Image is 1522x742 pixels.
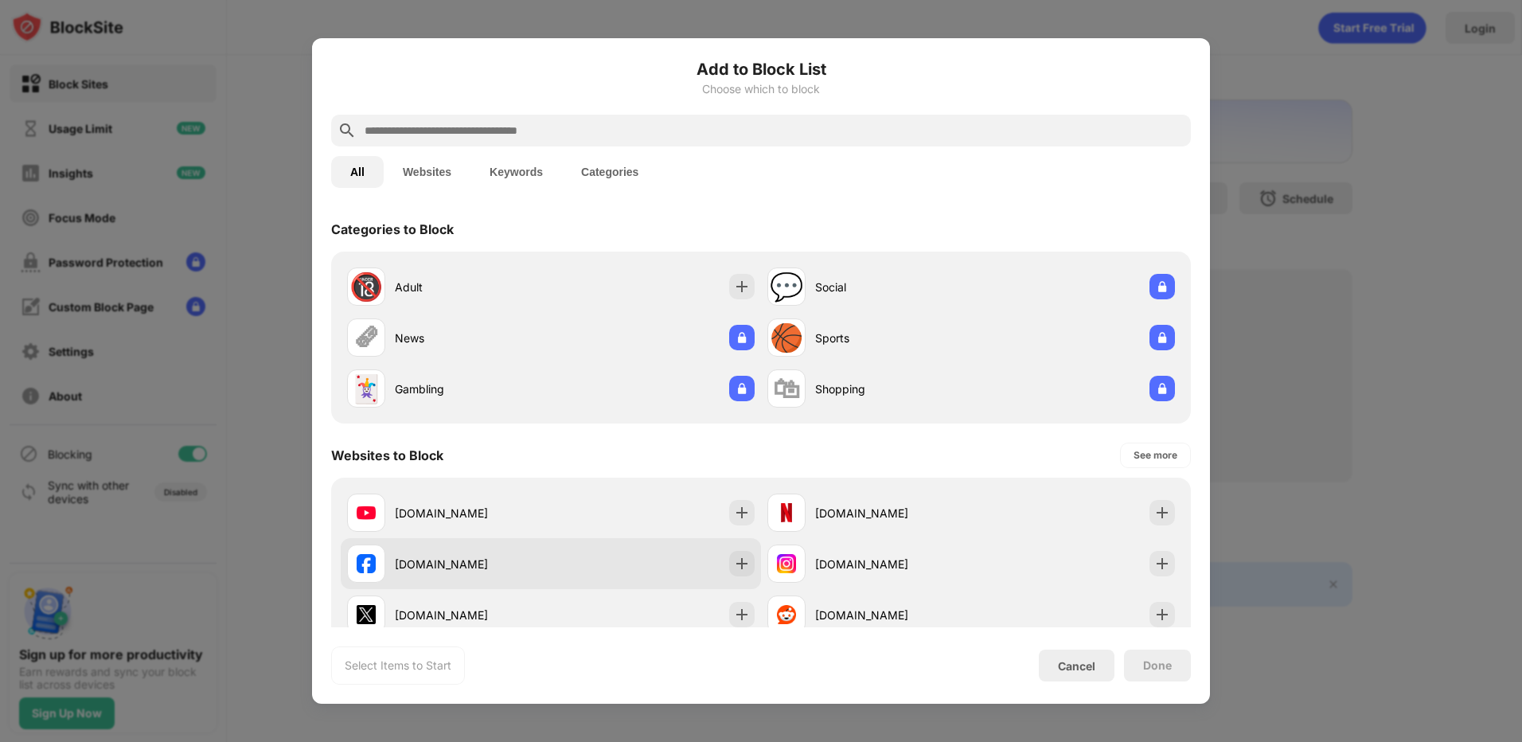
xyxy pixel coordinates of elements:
[815,505,971,521] div: [DOMAIN_NAME]
[815,330,971,346] div: Sports
[770,322,803,354] div: 🏀
[395,279,551,295] div: Adult
[331,447,443,463] div: Websites to Block
[562,156,658,188] button: Categories
[395,330,551,346] div: News
[331,83,1191,96] div: Choose which to block
[345,658,451,674] div: Select Items to Start
[338,121,357,140] img: search.svg
[384,156,470,188] button: Websites
[470,156,562,188] button: Keywords
[353,322,380,354] div: 🗞
[331,57,1191,81] h6: Add to Block List
[349,373,383,405] div: 🃏
[777,605,796,624] img: favicons
[1058,659,1095,673] div: Cancel
[777,503,796,522] img: favicons
[777,554,796,573] img: favicons
[357,554,376,573] img: favicons
[815,381,971,397] div: Shopping
[815,279,971,295] div: Social
[357,605,376,624] img: favicons
[331,156,384,188] button: All
[770,271,803,303] div: 💬
[1134,447,1177,463] div: See more
[357,503,376,522] img: favicons
[773,373,800,405] div: 🛍
[349,271,383,303] div: 🔞
[395,381,551,397] div: Gambling
[331,221,454,237] div: Categories to Block
[815,556,971,572] div: [DOMAIN_NAME]
[1143,659,1172,672] div: Done
[395,607,551,623] div: [DOMAIN_NAME]
[395,556,551,572] div: [DOMAIN_NAME]
[815,607,971,623] div: [DOMAIN_NAME]
[395,505,551,521] div: [DOMAIN_NAME]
